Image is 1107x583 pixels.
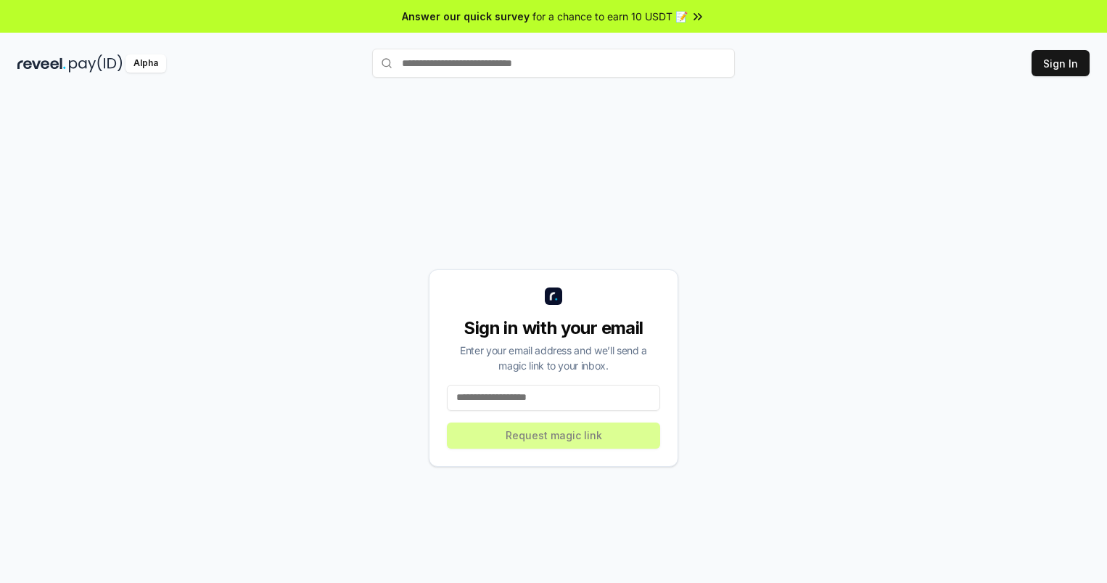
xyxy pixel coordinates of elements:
img: logo_small [545,288,562,305]
span: Answer our quick survey [402,9,530,24]
div: Sign in with your email [447,317,660,340]
button: Sign In [1032,50,1090,76]
img: pay_id [69,54,123,73]
img: reveel_dark [17,54,66,73]
span: for a chance to earn 10 USDT 📝 [532,9,688,24]
div: Alpha [125,54,166,73]
div: Enter your email address and we’ll send a magic link to your inbox. [447,343,660,373]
